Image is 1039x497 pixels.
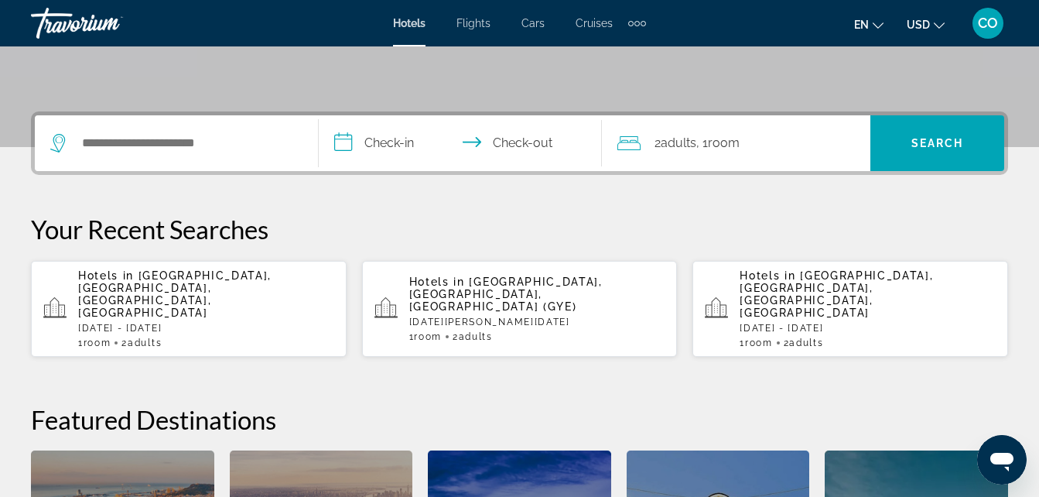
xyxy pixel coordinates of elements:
[35,115,1004,171] div: Search widget
[414,331,442,342] span: Room
[80,132,295,155] input: Search hotel destination
[319,115,603,171] button: Select check in and out date
[696,132,740,154] span: , 1
[870,115,1004,171] button: Search
[978,15,998,31] span: CO
[121,338,162,348] span: 2
[789,338,823,348] span: Adults
[409,317,665,327] p: [DATE][PERSON_NAME][DATE]
[745,338,773,348] span: Room
[31,404,1008,435] h2: Featured Destinations
[453,331,493,342] span: 2
[84,338,111,348] span: Room
[576,17,613,29] a: Cruises
[708,135,740,150] span: Room
[459,331,493,342] span: Adults
[409,276,465,288] span: Hotels in
[854,19,869,31] span: en
[78,323,334,334] p: [DATE] - [DATE]
[362,260,678,358] button: Hotels in [GEOGRAPHIC_DATA], [GEOGRAPHIC_DATA], [GEOGRAPHIC_DATA] (GYE)[DATE][PERSON_NAME][DATE]1...
[31,214,1008,245] p: Your Recent Searches
[31,3,186,43] a: Travorium
[456,17,490,29] a: Flights
[661,135,696,150] span: Adults
[740,269,933,319] span: [GEOGRAPHIC_DATA], [GEOGRAPHIC_DATA], [GEOGRAPHIC_DATA], [GEOGRAPHIC_DATA]
[602,115,870,171] button: Travelers: 2 adults, 0 children
[854,13,883,36] button: Change language
[740,323,996,334] p: [DATE] - [DATE]
[409,276,603,313] span: [GEOGRAPHIC_DATA], [GEOGRAPHIC_DATA], [GEOGRAPHIC_DATA] (GYE)
[393,17,426,29] a: Hotels
[911,137,964,149] span: Search
[977,435,1027,485] iframe: Botón para iniciar la ventana de mensajería
[784,338,824,348] span: 2
[692,260,1008,358] button: Hotels in [GEOGRAPHIC_DATA], [GEOGRAPHIC_DATA], [GEOGRAPHIC_DATA], [GEOGRAPHIC_DATA][DATE] - [DAT...
[409,331,442,342] span: 1
[78,269,134,282] span: Hotels in
[521,17,545,29] a: Cars
[655,132,696,154] span: 2
[31,260,347,358] button: Hotels in [GEOGRAPHIC_DATA], [GEOGRAPHIC_DATA], [GEOGRAPHIC_DATA], [GEOGRAPHIC_DATA][DATE] - [DAT...
[628,11,646,36] button: Extra navigation items
[907,13,945,36] button: Change currency
[78,338,111,348] span: 1
[740,269,795,282] span: Hotels in
[740,338,772,348] span: 1
[128,338,162,348] span: Adults
[968,7,1008,39] button: User Menu
[78,269,272,319] span: [GEOGRAPHIC_DATA], [GEOGRAPHIC_DATA], [GEOGRAPHIC_DATA], [GEOGRAPHIC_DATA]
[907,19,930,31] span: USD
